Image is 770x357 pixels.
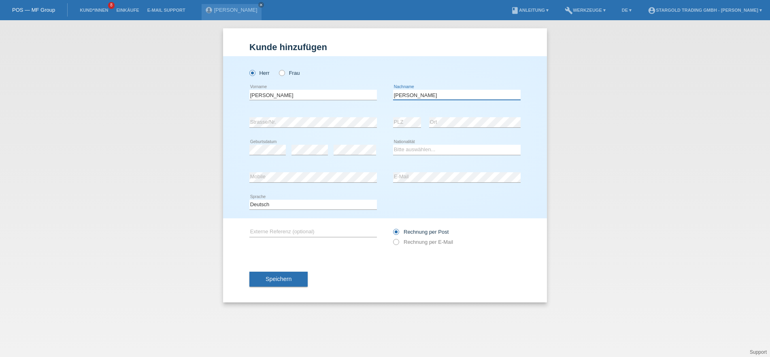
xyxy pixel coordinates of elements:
input: Rechnung per E-Mail [393,239,398,249]
i: build [565,6,573,15]
label: Frau [279,70,300,76]
label: Rechnung per Post [393,229,449,235]
span: Speichern [266,276,291,282]
a: POS — MF Group [12,7,55,13]
input: Herr [249,70,255,75]
a: close [258,2,264,8]
a: E-Mail Support [143,8,189,13]
span: 8 [108,2,115,9]
a: DE ▾ [618,8,636,13]
a: Support [750,349,767,355]
input: Frau [279,70,284,75]
a: [PERSON_NAME] [214,7,257,13]
label: Rechnung per E-Mail [393,239,453,245]
a: buildWerkzeuge ▾ [561,8,610,13]
a: bookAnleitung ▾ [507,8,553,13]
i: close [259,3,263,7]
i: book [511,6,519,15]
i: account_circle [648,6,656,15]
button: Speichern [249,272,308,287]
label: Herr [249,70,270,76]
a: account_circleStargold Trading GmbH - [PERSON_NAME] ▾ [644,8,766,13]
a: Kund*innen [76,8,112,13]
input: Rechnung per Post [393,229,398,239]
a: Einkäufe [112,8,143,13]
h1: Kunde hinzufügen [249,42,521,52]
